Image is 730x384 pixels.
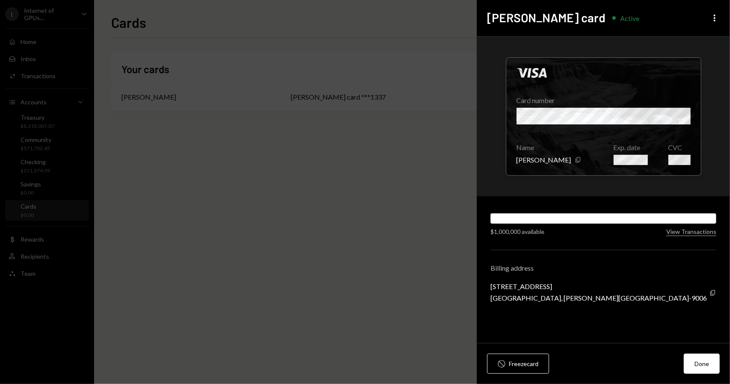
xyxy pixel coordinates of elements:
div: Freeze card [509,359,538,368]
button: View Transactions [666,228,716,236]
div: Active [620,14,639,22]
div: [GEOGRAPHIC_DATA], [PERSON_NAME][GEOGRAPHIC_DATA]-9006 [491,294,707,302]
button: Done [684,354,720,374]
div: [STREET_ADDRESS] [491,282,707,290]
h2: [PERSON_NAME] card [487,9,606,26]
div: Billing address [491,264,716,272]
button: Freezecard [487,354,549,374]
div: Click to hide [506,57,701,176]
div: $1,000,000 available [491,227,544,236]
